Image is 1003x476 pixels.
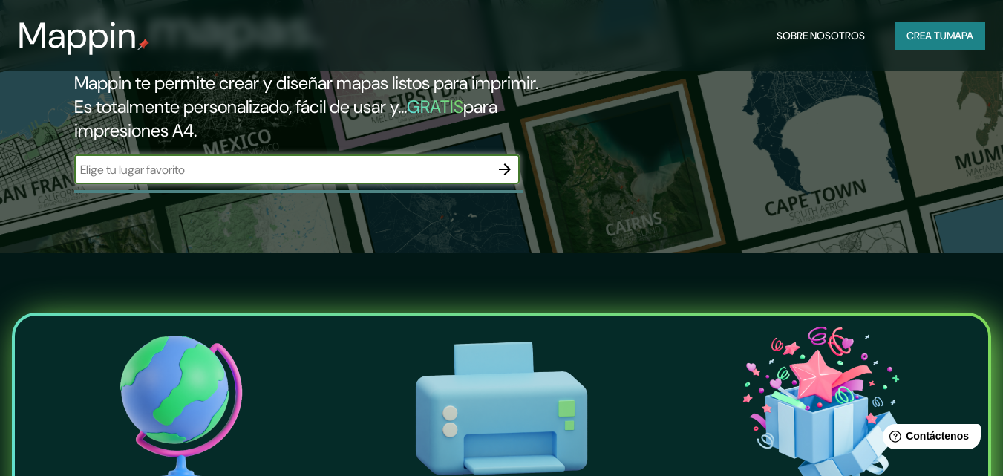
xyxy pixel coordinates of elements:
[895,22,985,50] button: Crea tumapa
[947,29,973,42] font: mapa
[18,12,137,59] font: Mappin
[74,161,490,178] input: Elige tu lugar favorito
[771,22,871,50] button: Sobre nosotros
[137,39,149,50] img: pin de mapeo
[871,418,987,460] iframe: Lanzador de widgets de ayuda
[906,29,947,42] font: Crea tu
[74,95,407,118] font: Es totalmente personalizado, fácil de usar y...
[74,71,538,94] font: Mappin te permite crear y diseñar mapas listos para imprimir.
[74,95,497,142] font: para impresiones A4.
[777,29,865,42] font: Sobre nosotros
[407,95,463,118] font: GRATIS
